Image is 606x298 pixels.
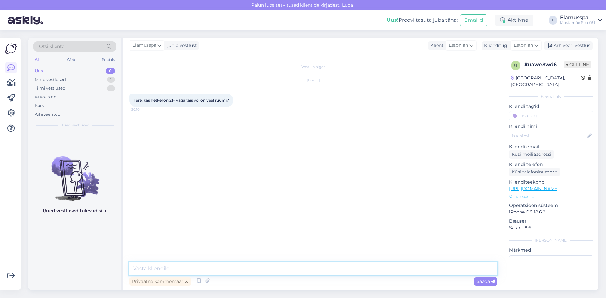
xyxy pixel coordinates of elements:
[5,43,17,55] img: Askly Logo
[524,61,564,68] div: # uawe8wd6
[509,161,593,168] p: Kliendi telefon
[35,77,66,83] div: Minu vestlused
[340,2,355,8] span: Luba
[509,94,593,99] div: Kliendi info
[509,209,593,215] p: iPhone OS 18.6.2
[509,247,593,254] p: Märkmed
[101,56,116,64] div: Socials
[107,85,115,91] div: 1
[509,168,560,176] div: Küsi telefoninumbrit
[560,15,602,25] a: ElamusspaMustamäe Spa OÜ
[165,42,197,49] div: juhib vestlust
[387,16,458,24] div: Proovi tasuta juba täna:
[131,107,155,112] span: 20:10
[35,94,58,100] div: AI Assistent
[35,68,43,74] div: Uus
[35,111,61,118] div: Arhiveeritud
[387,17,399,23] b: Uus!
[43,207,107,214] p: Uued vestlused tulevad siia.
[132,42,156,49] span: Elamusspa
[65,56,76,64] div: Web
[509,186,559,191] a: [URL][DOMAIN_NAME]
[495,15,533,26] div: Aktiivne
[560,20,595,25] div: Mustamäe Spa OÜ
[509,179,593,185] p: Klienditeekond
[509,123,593,130] p: Kliendi nimi
[514,63,517,68] span: u
[106,68,115,74] div: 0
[39,43,64,50] span: Otsi kliente
[509,111,593,120] input: Lisa tag
[35,85,66,91] div: Tiimi vestlused
[28,145,121,202] img: No chats
[60,122,90,128] span: Uued vestlused
[129,77,497,83] div: [DATE]
[129,64,497,70] div: Vestlus algas
[509,143,593,150] p: Kliendi email
[509,132,586,139] input: Lisa nimi
[509,150,554,159] div: Küsi meiliaadressi
[564,61,591,68] span: Offline
[477,278,495,284] span: Saada
[549,16,557,25] div: E
[509,225,593,231] p: Safari 18.6
[511,75,581,88] div: [GEOGRAPHIC_DATA], [GEOGRAPHIC_DATA]
[509,237,593,243] div: [PERSON_NAME]
[514,42,533,49] span: Estonian
[509,202,593,209] p: Operatsioonisüsteem
[33,56,41,64] div: All
[560,15,595,20] div: Elamusspa
[449,42,468,49] span: Estonian
[482,42,508,49] div: Klienditugi
[509,218,593,225] p: Brauser
[460,14,487,26] button: Emailid
[544,41,593,50] div: Arhiveeri vestlus
[509,194,593,200] p: Vaata edasi ...
[35,102,44,109] div: Kõik
[428,42,443,49] div: Klient
[107,77,115,83] div: 1
[134,98,229,102] span: Tere, kas hetkel on 21+ väga täis või on veel ruumi?
[509,103,593,110] p: Kliendi tag'id
[129,277,191,286] div: Privaatne kommentaar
